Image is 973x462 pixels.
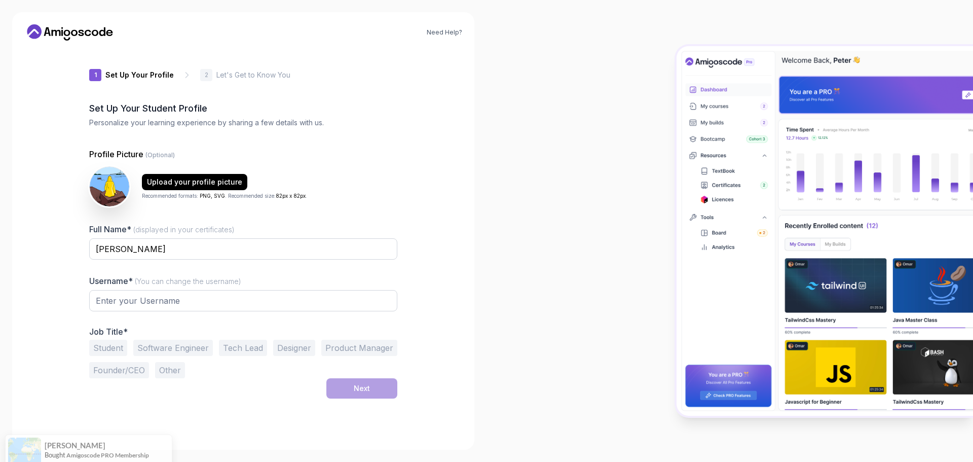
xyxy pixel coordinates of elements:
div: Upload your profile picture [147,177,242,187]
label: Full Name* [89,224,235,234]
p: Recommended formats: . Recommended size: . [142,192,307,200]
span: 82px x 82px [276,193,306,199]
button: Software Engineer [133,340,213,356]
p: Profile Picture [89,148,397,160]
span: (Optional) [145,151,175,159]
button: Other [155,362,185,378]
img: user profile image [90,167,129,206]
label: Username* [89,276,241,286]
span: 10 minutes ago [45,444,82,452]
span: PNG, SVG [200,193,225,199]
input: Enter your Full Name [89,238,397,260]
button: Designer [273,340,315,356]
p: Set Up Your Profile [105,70,174,80]
span: (displayed in your certificates) [133,225,235,234]
img: Amigoscode Dashboard [677,46,973,416]
a: Home link [24,24,116,41]
p: 1 [94,72,97,78]
h2: Set Up Your Student Profile [89,101,397,116]
button: Upload your profile picture [142,174,247,190]
span: Bought [45,434,65,442]
div: Next [354,383,370,394]
a: Amigoscode PRO Membership [66,434,149,443]
p: Personalize your learning experience by sharing a few details with us. [89,118,397,128]
button: Next [326,378,397,399]
input: Enter your Username [89,290,397,311]
p: 2 [205,72,208,78]
a: Need Help? [427,28,462,37]
img: provesource social proof notification image [8,421,41,454]
span: (You can change the username) [135,277,241,286]
button: Tech Lead [219,340,267,356]
a: ProveSource [92,444,123,452]
p: Job Title* [89,327,397,337]
span: [PERSON_NAME] [45,424,105,433]
button: Founder/CEO [89,362,149,378]
button: Product Manager [321,340,397,356]
p: Let's Get to Know You [216,70,290,80]
button: Student [89,340,127,356]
